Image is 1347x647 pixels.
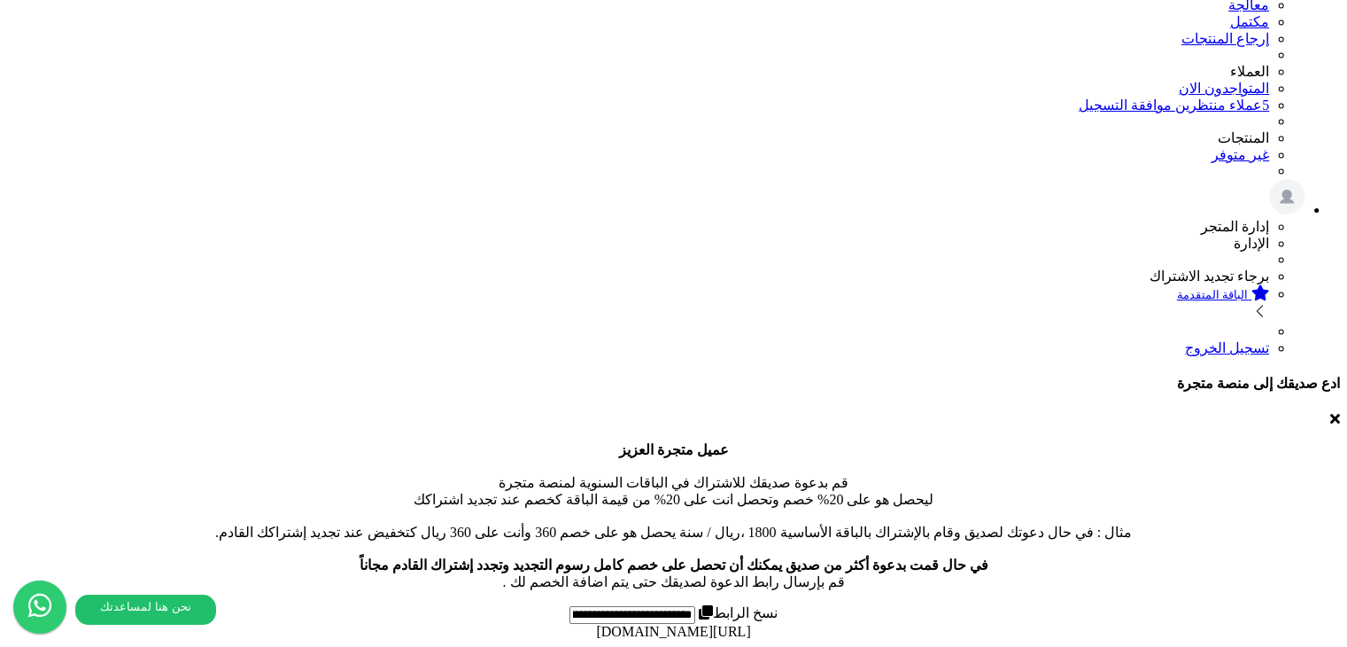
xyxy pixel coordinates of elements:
[1181,31,1269,46] a: إرجاع المنتجات
[7,441,1340,590] p: قم بدعوة صديقك للاشتراك في الباقات السنوية لمنصة متجرة ليحصل هو على 20% خصم وتحصل انت على 20% من ...
[1212,147,1269,162] a: غير متوفر
[7,624,1340,640] div: [URL][DOMAIN_NAME]
[1177,288,1248,301] small: الباقة المتقدمة
[7,268,1269,285] li: برجاء تجديد الاشتراك
[1201,219,1269,234] span: إدارة المتجر
[1179,81,1269,96] a: المتواجدون الان
[1262,97,1269,113] span: 5
[7,63,1269,80] li: العملاء
[1230,14,1269,29] a: مكتمل
[1185,340,1269,355] a: تسجيل الخروج
[619,442,729,457] b: عميل متجرة العزيز
[7,235,1269,252] li: الإدارة
[695,605,778,620] label: نسخ الرابط
[7,129,1269,146] li: المنتجات
[7,375,1340,392] h4: ادع صديقك إلى منصة متجرة
[1079,97,1269,113] a: 5عملاء منتظرين موافقة التسجيل
[7,285,1269,323] a: الباقة المتقدمة
[360,557,988,573] b: في حال قمت بدعوة أكثر من صديق يمكنك أن تحصل على خصم كامل رسوم التجديد وتجدد إشتراك القادم مجاناً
